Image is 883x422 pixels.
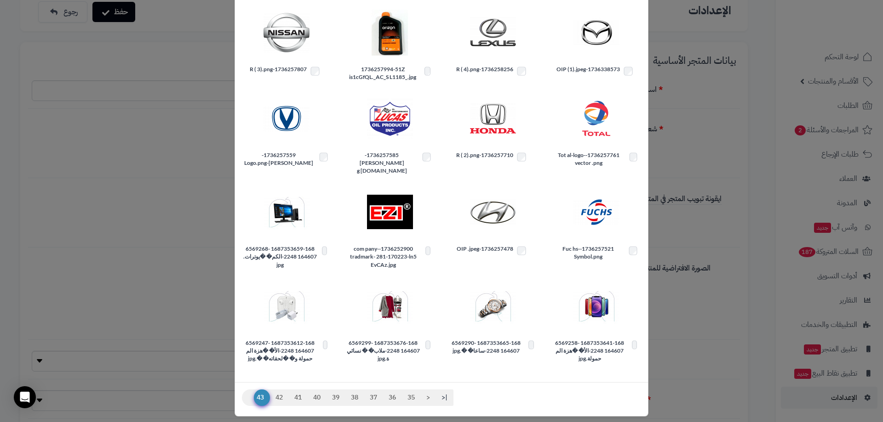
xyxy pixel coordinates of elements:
label: 1736257521-Fuc hs-Symbol.png [552,245,642,260]
input: 1736257521-Fuc hs-Symbol.png [629,247,637,255]
a: |< [436,389,453,406]
a: 40 [307,389,327,406]
input: 1736257585-[PERSON_NAME] [DOMAIN_NAME] g [423,152,431,161]
img: 1736257807-R ( 3).png [264,10,310,56]
input: 1736338573-OIP (1).jpeg [624,67,632,75]
img: 1736338573-OIP (1).jpeg [573,10,619,56]
img: 1736252900-com pany-tradmark- 281-170223-ln5 EvCAz.jpg [367,189,413,235]
label: 1687353612-168 6569247-164607 2248-الأ� �هزة الم حمولة و� �لحقاته� �.jpg [242,339,332,362]
label: 1687353641-168 6569258-164607 2248-الأ� �هزة الم حمولة.jpg [552,339,642,362]
input: 1736258256-R ( 4).png [517,67,526,75]
label: 1736257807-R ( 3).png [242,65,332,77]
img: 1687353665-168 6569290-164607 2248-ساعا� �.jpg [470,283,516,329]
img: 1736257559-Cha ngan-Logo.png [264,96,310,141]
a: 39 [326,389,345,406]
input: 1736257710-R ( 2).png [517,152,526,161]
label: 1736257585-[PERSON_NAME] [DOMAIN_NAME] g [345,151,435,174]
input: 1687353665-168 6569290-164607 2248-ساعا� �.jpg [528,340,534,349]
input: 1687353659-168 6569268-164607 2248-الكم� �يوترات. jpg [322,247,327,255]
label: 1687353665-168 6569290-164607 2248-ساعا� �.jpg [448,339,538,354]
input: 1736257807-R ( 3).png [311,67,320,75]
a: < [420,389,436,406]
input: 1736257994-51Z is1cGfQL._AC_S L1185_.jpg [424,67,430,75]
img: 1736257585-luc as-oil-logo.pn g [367,96,413,141]
img: 1736257761-Tot al-logo-vector .png [573,96,619,141]
label: 1736257478-OIP .jpeg [448,245,538,257]
input: 1736257559-[PERSON_NAME]-Logo.png [319,152,327,161]
input: 1736252900-com pany-tradmark- 281-170223-ln5 EvCAz.jpg [425,247,430,255]
img: 1687353676-168 6569299-164607 2248-ملاب� � نسائي ة.jpg [367,283,413,329]
input: 1687353676-168 6569299-164607 2248-ملاب� � نسائي ة.jpg [425,340,430,349]
a: 41 [288,389,308,406]
label: 1736257994-51Z is1cGfQL._AC_S L1185_.jpg [345,65,435,81]
a: 35 [401,389,421,406]
img: 1736257478-OIP .jpeg [470,189,516,235]
label: 1736257761-Tot al-logo-vector .png [552,151,642,167]
label: 1736338573-OIP (1).jpeg [552,65,642,77]
a: 37 [364,389,383,406]
input: 1687353612-168 6569247-164607 2248-الأ� �هزة الم حمولة و� �لحقاته� �.jpg [323,340,327,349]
input: 1687353641-168 6569258-164607 2248-الأ� �هزة الم حمولة.jpg [632,340,637,349]
div: Open Intercom Messenger [14,386,36,408]
img: 1736257710-R ( 2).png [470,96,516,141]
label: 1736257710-R ( 2).png [448,151,538,163]
img: 1736257994-51Z is1cGfQL._AC_S L1185_.jpg [367,10,413,56]
a: 38 [345,389,364,406]
img: 1687353659-168 6569268-164607 2248-الكم� �يوترات. jpg [264,189,310,235]
img: 1687353641-168 6569258-164607 2248-الأ� �هزة الم حمولة.jpg [573,283,619,329]
img: 1736257521-Fuc hs-Symbol.png [573,189,619,235]
a: 36 [383,389,402,406]
img: 1736258256-R ( 4).png [470,10,516,56]
label: 1736257559-[PERSON_NAME]-Logo.png [242,151,332,167]
img: 1687353612-168 6569247-164607 2248-الأ� �هزة الم حمولة و� �لحقاته� �.jpg [264,283,310,329]
a: 42 [269,389,289,406]
label: 1687353659-168 6569268-164607 2248-الكم� �يوترات. jpg [242,245,332,268]
span: 43 [254,389,270,406]
label: 1736252900-com pany-tradmark- 281-170223-ln5 EvCAz.jpg [345,245,435,268]
input: 1736257761-Tot al-logo-vector .png [630,152,637,161]
input: 1736257478-OIP .jpeg [517,247,526,255]
label: 1736258256-R ( 4).png [448,65,538,77]
label: 1687353676-168 6569299-164607 2248-ملاب� � نسائي ة.jpg [345,339,435,362]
